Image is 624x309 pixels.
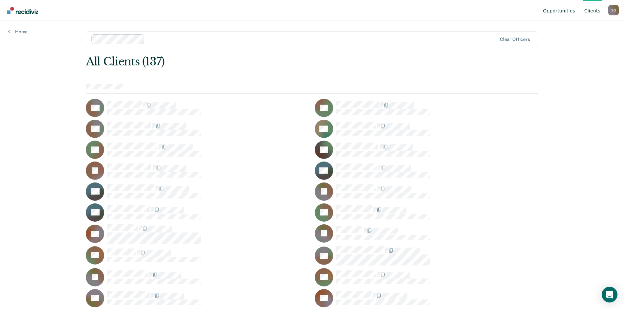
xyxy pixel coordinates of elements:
[500,37,530,42] div: Clear officers
[602,287,617,302] div: Open Intercom Messenger
[7,7,38,14] img: Recidiviz
[608,5,619,15] button: Profile dropdown button
[8,29,28,35] a: Home
[86,55,448,68] div: All Clients (137)
[608,5,619,15] div: S G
